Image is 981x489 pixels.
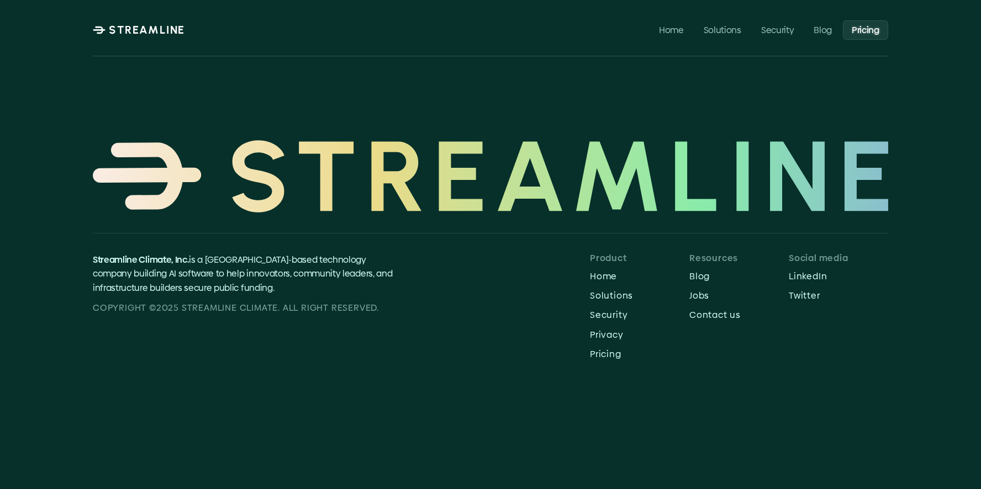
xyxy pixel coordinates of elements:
[590,346,689,363] a: Pricing
[93,253,189,266] span: Streamline Climate, Inc.
[852,24,879,35] p: Pricing
[689,310,789,320] p: Contact us
[689,271,789,281] p: Blog
[590,326,689,343] a: Privacy
[590,268,689,285] a: Home
[689,253,789,263] p: Resources
[590,329,689,340] p: Privacy
[789,271,888,281] p: LinkedIn
[689,268,789,285] a: Blog
[689,306,789,323] a: Contact us
[109,23,185,36] p: STREAMLINE
[761,24,794,35] p: Security
[789,290,888,301] p: Twitter
[789,268,888,285] a: LinkedIn
[93,301,404,315] p: Copyright ©2025 Streamline CLIMATE. all right reserved.
[93,23,185,36] a: STREAMLINE
[789,253,888,263] p: Social media
[689,290,789,301] p: Jobs
[789,287,888,304] a: Twitter
[93,253,404,295] p: is a [GEOGRAPHIC_DATA]-based technology company building AI software to help innovators, communit...
[805,20,841,39] a: Blog
[650,20,693,39] a: Home
[704,24,741,35] p: Solutions
[590,290,689,301] p: Solutions
[590,306,689,323] a: Security
[689,287,789,304] a: Jobs
[659,24,684,35] p: Home
[590,310,689,320] p: Security
[590,253,689,263] p: Product
[752,20,803,39] a: Security
[590,349,689,359] p: Pricing
[590,271,689,281] p: Home
[843,20,888,39] a: Pricing
[814,24,832,35] p: Blog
